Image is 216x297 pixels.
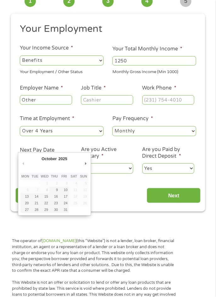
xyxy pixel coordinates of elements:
abbr: Tuesday [31,174,38,178]
div: Monthly Gross Income (Min 1000) [112,67,196,75]
button: 16 [49,193,59,200]
label: Your Income Source [20,45,73,51]
button: 29 [40,207,50,213]
label: Your Total Monthly Income [112,46,182,52]
button: 21 [30,200,40,207]
label: Time at Employment [20,115,74,122]
abbr: Thursday [51,174,58,178]
input: Next [147,188,201,203]
button: 31 [59,207,69,213]
button: Previous Month [20,160,26,168]
abbr: Monday [21,174,29,178]
button: 17 [59,193,69,200]
button: 15 [40,193,50,200]
input: (231) 754-4010 [142,95,195,105]
button: 14 [30,193,40,200]
label: Employer Name [20,85,63,91]
label: Job Title [81,85,106,91]
button: 24 [59,200,69,207]
button: 30 [49,207,59,213]
div: Your Employment / Other Status [20,67,104,75]
button: 13 [20,193,30,200]
input: Cashier [81,95,133,105]
button: 23 [49,200,59,207]
h2: Your Employment [20,23,192,35]
div: October [41,155,58,163]
button: 28 [30,207,40,213]
label: Work Phone [142,85,176,91]
button: 22 [40,200,50,207]
label: Are you Active Military [81,146,133,160]
abbr: Sunday [80,174,87,178]
input: Walmart [20,95,72,105]
button: 9 [49,187,59,193]
input: Back [15,188,69,203]
button: Next Month [83,160,88,168]
input: 1800 [112,56,196,66]
label: Next Pay Date (DD/MM/YYYY) [20,147,72,160]
button: 20 [20,200,30,207]
button: 27 [20,207,30,213]
button: 10 [59,187,69,193]
p: The operator of (this “Website”) is not a lender, loan broker, financial institution, an agent or... [12,238,176,274]
label: Are you Paid by Direct Deposit [142,146,195,160]
abbr: Wednesday [41,174,48,178]
abbr: Saturday [71,174,77,178]
abbr: Friday [61,174,67,178]
label: Pay Frequency [112,115,153,122]
div: 2025 [58,155,68,163]
a: [DOMAIN_NAME] [42,238,76,243]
